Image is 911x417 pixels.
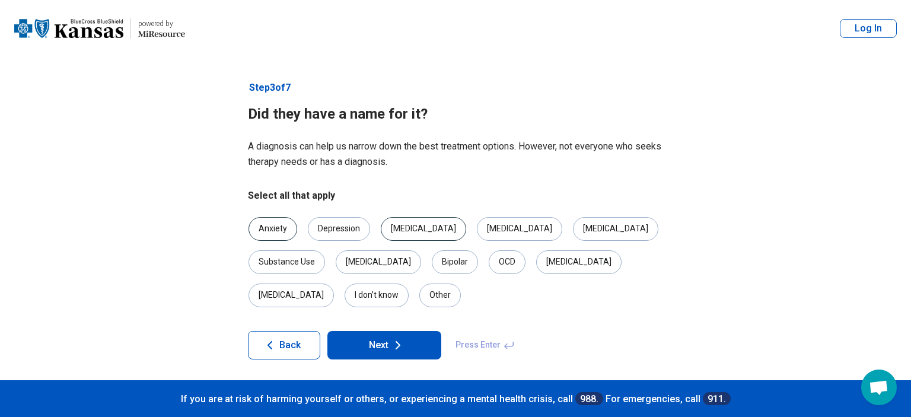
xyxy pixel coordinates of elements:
div: [MEDICAL_DATA] [249,284,334,307]
div: [MEDICAL_DATA] [536,250,622,274]
button: Next [327,331,441,359]
div: Anxiety [249,217,297,241]
img: Blue Cross Blue Shield Kansas [14,14,123,43]
a: 911. [703,391,731,405]
button: Back [248,331,320,359]
div: OCD [489,250,525,274]
p: A diagnosis can help us narrow down the best treatment options. However, not everyone who seeks t... [248,139,663,170]
h1: Did they have a name for it? [248,104,663,125]
div: [MEDICAL_DATA] [336,250,421,274]
p: If you are at risk of harming yourself or others, or experiencing a mental health crisis, call Fo... [12,391,899,405]
div: Other [419,284,461,307]
div: powered by [138,18,185,29]
div: [MEDICAL_DATA] [477,217,562,241]
span: Press Enter [448,331,522,359]
a: Blue Cross Blue Shield Kansaspowered by [14,14,185,43]
div: Substance Use [249,250,325,274]
a: 988. [575,391,603,405]
div: Depression [308,217,370,241]
legend: Select all that apply [248,189,335,203]
div: Open chat [861,370,897,405]
p: Step 3 of 7 [248,81,663,95]
span: Back [279,340,301,350]
div: Bipolar [432,250,478,274]
button: Log In [840,19,897,38]
div: I don’t know [345,284,409,307]
div: [MEDICAL_DATA] [381,217,466,241]
div: [MEDICAL_DATA] [573,217,658,241]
